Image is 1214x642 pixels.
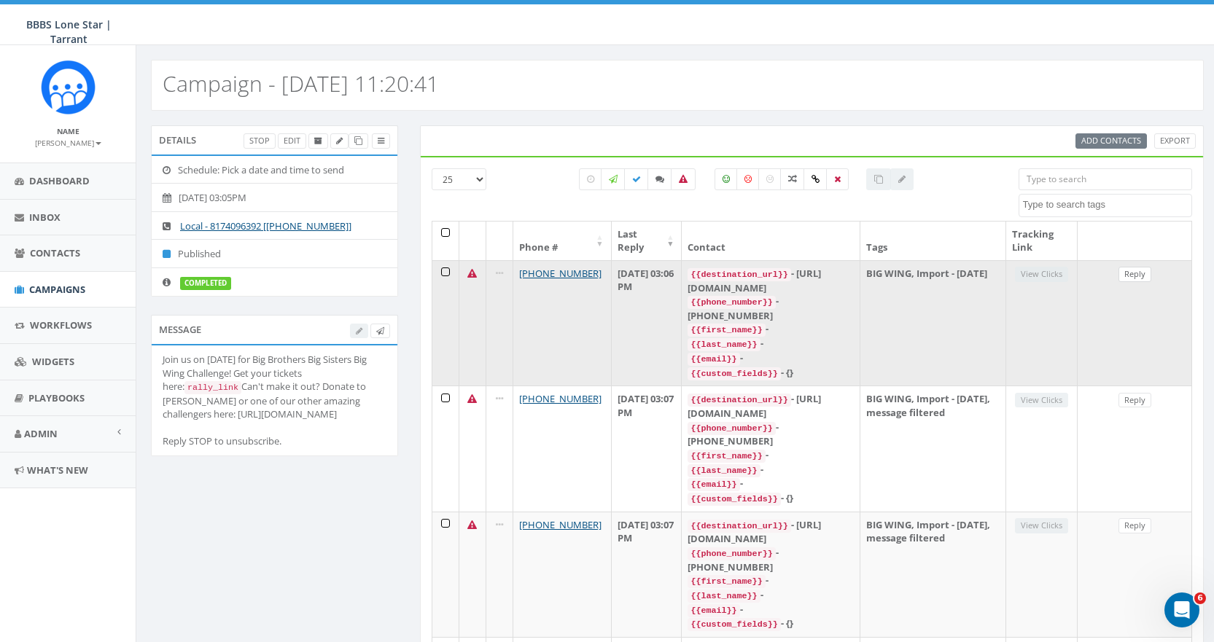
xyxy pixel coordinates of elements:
[1164,592,1199,627] iframe: Intercom live chat
[519,518,602,531] a: [PHONE_NUMBER]
[688,448,853,463] div: -
[688,616,853,631] div: - {}
[860,260,1006,385] td: BIG WING, Import - [DATE]
[688,322,853,337] div: -
[57,126,79,136] small: Name
[32,355,74,368] span: Widgets
[1019,168,1192,190] input: Type to search
[29,211,61,224] span: Inbox
[612,260,682,385] td: [DATE] 03:06 PM
[688,603,853,617] div: -
[624,168,649,190] label: Delivered
[688,520,790,533] code: {{destination_url}}
[688,493,780,506] code: {{custom_fields}}
[688,366,853,380] div: - {}
[688,478,739,491] code: {{email}}
[860,222,1006,260] th: Tags
[378,135,384,146] span: View Campaign Delivery Statistics
[682,222,860,260] th: Contact
[1118,267,1151,282] a: Reply
[688,477,853,491] div: -
[715,168,738,190] label: Positive
[30,318,92,332] span: Workflows
[35,136,101,149] a: [PERSON_NAME]
[688,296,775,309] code: {{phone_number}}
[41,60,96,114] img: Rally_Corp_Icon_1.png
[688,337,853,351] div: -
[152,183,397,212] li: [DATE] 03:05PM
[612,222,682,260] th: Last Reply: activate to sort column ascending
[163,353,386,448] div: Join us on [DATE] for Big Brothers Big Sisters Big Wing Challenge! Get your tickets here: Can't m...
[688,518,853,546] div: - [URL][DOMAIN_NAME]
[184,381,241,394] code: rally_link
[688,463,853,477] div: -
[163,165,178,175] i: Schedule: Pick a date and time to send
[688,464,760,477] code: {{last_name}}
[163,71,439,95] h2: Campaign - [DATE] 11:20:41
[29,174,90,187] span: Dashboard
[152,239,397,268] li: Published
[579,168,602,190] label: Pending
[688,575,765,588] code: {{first_name}}
[780,168,805,190] label: Mixed
[29,283,85,296] span: Campaigns
[35,138,101,148] small: [PERSON_NAME]
[244,133,276,149] a: Stop
[688,604,739,617] code: {{email}}
[1023,198,1191,211] textarea: Search
[688,324,765,337] code: {{first_name}}
[688,546,853,574] div: - [PHONE_NUMBER]
[336,135,343,146] span: Edit Campaign Title
[688,590,760,603] code: {{last_name}}
[152,156,397,184] li: Schedule: Pick a date and time to send
[736,168,760,190] label: Negative
[28,391,85,404] span: Playbooks
[180,219,351,232] a: Local - 8174096392 [[PHONE_NUMBER]]
[314,135,322,146] span: Archive Campaign
[688,367,780,380] code: {{custom_fields}}
[278,133,306,149] a: Edit
[1154,133,1196,149] a: Export
[354,135,362,146] span: Clone Campaign
[688,450,765,463] code: {{first_name}}
[688,394,790,407] code: {{destination_url}}
[376,325,384,336] span: Send Test Message
[30,246,80,259] span: Contacts
[519,267,602,280] a: [PHONE_NUMBER]
[688,294,853,322] div: - [PHONE_NUMBER]
[826,168,849,190] label: Removed
[688,420,853,448] div: - [PHONE_NUMBER]
[688,574,853,588] div: -
[26,17,112,46] span: BBBS Lone Star | Tarrant
[163,249,178,259] i: Published
[151,125,398,154] div: Details
[519,392,602,405] a: [PHONE_NUMBER]
[24,427,58,440] span: Admin
[688,267,853,294] div: - [URL][DOMAIN_NAME]
[1006,222,1078,260] th: Tracking Link
[1118,393,1151,408] a: Reply
[647,168,672,190] label: Replied
[612,512,682,637] td: [DATE] 03:07 PM
[688,618,780,631] code: {{custom_fields}}
[688,338,760,351] code: {{last_name}}
[27,463,88,477] span: What's New
[1194,592,1206,604] span: 6
[601,168,626,190] label: Sending
[688,547,775,560] code: {{phone_number}}
[151,315,398,344] div: Message
[513,222,612,260] th: Phone #: activate to sort column ascending
[860,512,1006,637] td: BIG WING, Import - [DATE], message filtered
[758,168,782,190] label: Neutral
[688,392,853,420] div: - [URL][DOMAIN_NAME]
[688,422,775,435] code: {{phone_number}}
[688,353,739,366] code: {{email}}
[688,351,853,366] div: -
[688,491,853,506] div: - {}
[180,277,231,290] label: completed
[860,385,1006,511] td: BIG WING, Import - [DATE], message filtered
[804,168,828,190] label: Link Clicked
[688,588,853,603] div: -
[671,168,696,190] label: Bounced
[1118,518,1151,533] a: Reply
